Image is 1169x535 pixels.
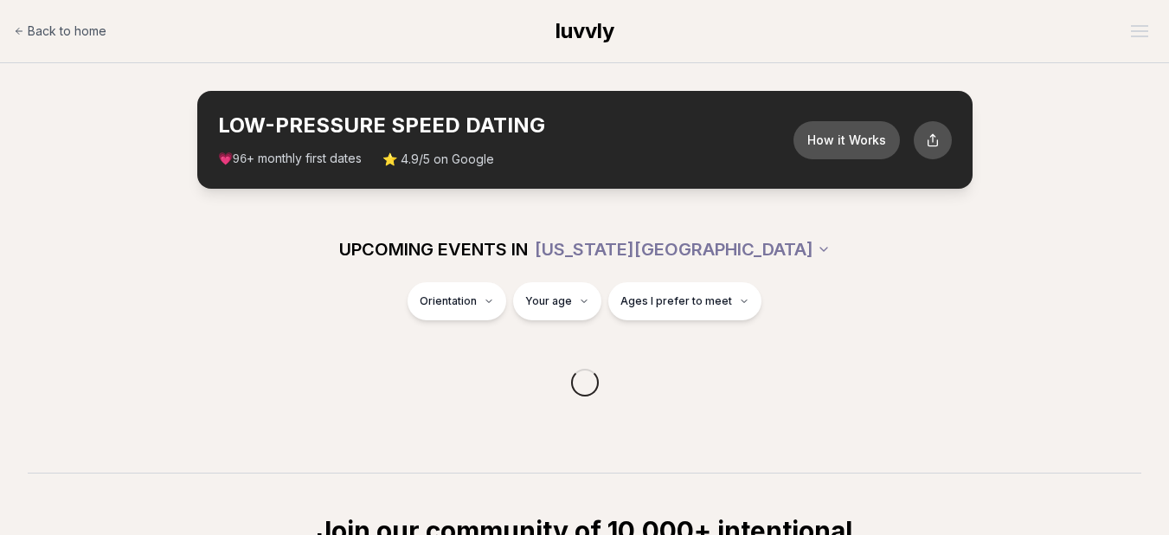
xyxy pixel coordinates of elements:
button: Your age [513,282,601,320]
a: luvvly [556,17,614,45]
span: 💗 + monthly first dates [218,150,363,168]
h2: LOW-PRESSURE SPEED DATING [218,112,793,139]
span: 96 [233,152,247,166]
button: Ages I prefer to meet [608,282,761,320]
span: UPCOMING EVENTS IN [339,237,528,261]
span: Ages I prefer to meet [620,294,732,308]
span: Orientation [420,294,477,308]
button: [US_STATE][GEOGRAPHIC_DATA] [535,230,831,268]
button: Open menu [1124,18,1155,44]
span: Back to home [28,23,106,40]
button: How it Works [793,121,900,159]
span: luvvly [556,18,614,43]
a: Back to home [14,14,106,48]
span: Your age [525,294,572,308]
span: ⭐ 4.9/5 on Google [382,151,494,168]
button: Orientation [408,282,506,320]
